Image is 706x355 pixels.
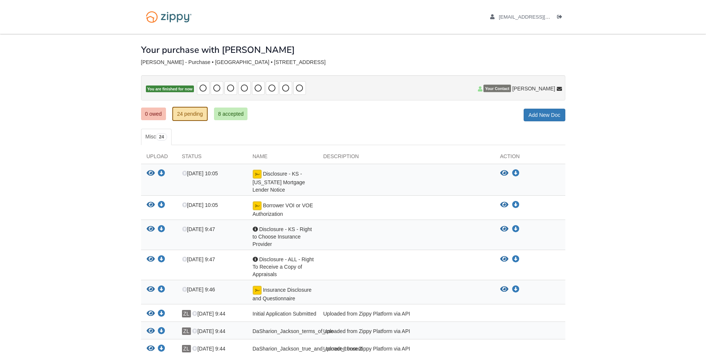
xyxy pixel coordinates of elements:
a: 24 pending [172,107,208,121]
span: 24 [156,133,167,141]
a: Add New Doc [524,109,565,121]
span: [DATE] 9:46 [182,287,215,292]
a: Download Borrower VOI or VOE Authorization [512,202,520,208]
a: Download Disclosure - KS - Right to Choose Insurance Provider [158,227,165,233]
span: ZL [182,327,191,335]
span: ZL [182,310,191,317]
button: View Disclosure - KS - Right to Choose Insurance Provider [500,226,508,233]
button: View Disclosure - ALL - Right To Receive a Copy of Appraisals [147,256,155,263]
span: dsmith012698@gmail.com [499,14,584,20]
a: 8 accepted [214,108,248,120]
div: Uploaded from Zippy Platform via API [318,310,495,320]
a: Download Disclosure - ALL - Right To Receive a Copy of Appraisals [158,257,165,263]
button: View Disclosure - KS - Kansas Mortgage Lender Notice [500,170,508,177]
button: View Insurance Disclosure and Questionnaire [500,286,508,293]
a: 0 owed [141,108,166,120]
a: Download DaSharion_Jackson_true_and_correct_consent [158,346,165,352]
button: View Borrower VOI or VOE Authorization [500,201,508,209]
span: Initial Application Submitted [253,311,316,317]
img: Logo [141,7,197,26]
span: [DATE] 10:05 [182,170,218,176]
button: View Disclosure - ALL - Right To Receive a Copy of Appraisals [500,256,508,263]
span: Disclosure - ALL - Right To Receive a Copy of Appraisals [253,256,314,277]
a: Misc [141,129,172,145]
span: Disclosure - KS - Right to Choose Insurance Provider [253,226,312,247]
span: [DATE] 10:05 [182,202,218,208]
div: Description [318,153,495,164]
span: Disclosure - KS - [US_STATE] Mortgage Lender Notice [253,171,305,193]
span: DaSharion_Jackson_terms_of_use [253,328,334,334]
button: View Disclosure - KS - Kansas Mortgage Lender Notice [147,170,155,177]
button: View Borrower VOI or VOE Authorization [147,201,155,209]
a: Download Disclosure - KS - Right to Choose Insurance Provider [512,226,520,232]
img: Document fully signed [253,286,262,295]
span: [DATE] 9:44 [192,328,225,334]
a: Download DaSharion_Jackson_terms_of_use [158,329,165,335]
a: Download Insurance Disclosure and Questionnaire [158,287,165,293]
span: Borrower VOI or VOE Authorization [253,202,313,217]
img: Document fully signed [253,201,262,210]
span: Your Contact [483,85,511,92]
span: Insurance Disclosure and Questionnaire [253,287,312,301]
a: Download Borrower VOI or VOE Authorization [158,202,165,208]
span: ZL [182,345,191,352]
a: Download Disclosure - KS - Kansas Mortgage Lender Notice [512,170,520,176]
div: Upload [141,153,176,164]
a: Download Disclosure - KS - Kansas Mortgage Lender Notice [158,171,165,177]
div: Uploaded from Zippy Platform via API [318,345,495,355]
a: Download Initial Application Submitted [158,311,165,317]
button: View DaSharion_Jackson_true_and_correct_consent [147,345,155,353]
span: [DATE] 9:47 [182,256,215,262]
span: [PERSON_NAME] [512,85,555,92]
a: Download Insurance Disclosure and Questionnaire [512,287,520,292]
a: Download Disclosure - ALL - Right To Receive a Copy of Appraisals [512,256,520,262]
span: DaSharion_Jackson_true_and_correct_consent [253,346,363,352]
img: Document fully signed [253,170,262,179]
button: View Initial Application Submitted [147,310,155,318]
span: [DATE] 9:44 [192,346,225,352]
button: View DaSharion_Jackson_terms_of_use [147,327,155,335]
a: Log out [557,14,565,22]
div: Uploaded from Zippy Platform via API [318,327,495,337]
h1: Your purchase with [PERSON_NAME] [141,45,295,55]
button: View Insurance Disclosure and Questionnaire [147,286,155,294]
div: [PERSON_NAME] - Purchase • [GEOGRAPHIC_DATA] • [STREET_ADDRESS] [141,59,565,65]
span: [DATE] 9:47 [182,226,215,232]
a: edit profile [490,14,584,22]
div: Status [176,153,247,164]
button: View Disclosure - KS - Right to Choose Insurance Provider [147,226,155,233]
div: Name [247,153,318,164]
span: You are finished for now [146,86,194,93]
span: [DATE] 9:44 [192,311,225,317]
div: Action [495,153,565,164]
